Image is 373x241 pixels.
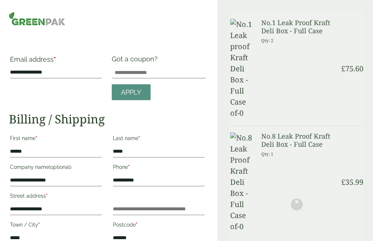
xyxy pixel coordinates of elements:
span: (optional) [49,164,71,170]
label: Company name [10,162,102,174]
abbr: required [38,222,40,228]
abbr: required [36,135,37,141]
label: Street address [10,191,102,203]
img: GreenPak Supplies [9,12,65,26]
label: Phone [113,162,205,174]
label: Got a coupon? [112,55,161,67]
label: Email address [10,56,102,67]
abbr: required [136,222,138,228]
abbr: required [46,193,48,199]
abbr: required [138,135,140,141]
h2: Billing / Shipping [9,112,206,126]
label: Postcode [113,220,205,232]
label: Last name [113,133,205,146]
span: Apply [121,88,141,96]
abbr: required [128,164,130,170]
abbr: required [54,55,56,63]
a: Apply [112,84,151,100]
label: Town / City [10,220,102,232]
label: First name [10,133,102,146]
